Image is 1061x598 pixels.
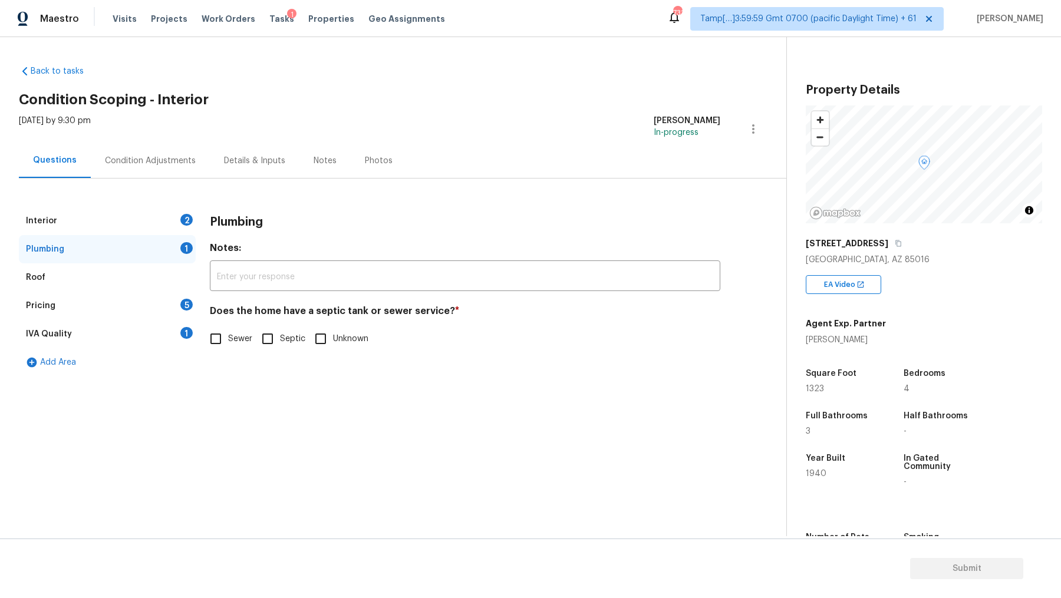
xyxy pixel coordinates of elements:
[812,128,829,146] button: Zoom out
[308,13,354,25] span: Properties
[893,238,904,249] button: Copy Address
[806,385,824,393] span: 1323
[654,115,720,127] div: [PERSON_NAME]
[806,470,826,478] span: 1940
[654,128,698,137] span: In-progress
[809,206,861,220] a: Mapbox homepage
[228,333,252,345] span: Sewer
[904,533,939,541] h5: Smoking
[904,385,910,393] span: 4
[26,328,72,340] div: IVA Quality
[180,242,193,254] div: 1
[806,427,810,435] span: 3
[280,333,305,345] span: Septic
[918,156,930,174] div: Map marker
[904,478,907,486] span: -
[19,348,196,376] div: Add Area
[812,111,829,128] button: Zoom in
[19,65,132,77] a: Back to tasks
[40,13,79,25] span: Maestro
[806,334,886,346] div: [PERSON_NAME]
[210,263,720,291] input: Enter your response
[904,369,945,378] h5: Bedrooms
[180,327,193,339] div: 1
[210,242,720,259] h4: Notes:
[113,13,137,25] span: Visits
[26,215,57,227] div: Interior
[19,115,91,143] div: [DATE] by 9:30 pm
[806,254,1042,266] div: [GEOGRAPHIC_DATA], AZ 85016
[904,427,907,435] span: -
[806,533,869,541] h5: Number of Pets
[1026,204,1033,217] span: Toggle attribution
[972,13,1043,25] span: [PERSON_NAME]
[700,13,917,25] span: Tamp[…]3:59:59 Gmt 0700 (pacific Daylight Time) + 61
[210,305,720,322] h4: Does the home have a septic tank or sewer service?
[365,155,393,167] div: Photos
[806,275,881,294] div: EA Video
[806,318,886,329] h5: Agent Exp. Partner
[224,155,285,167] div: Details & Inputs
[26,300,55,312] div: Pricing
[904,412,968,420] h5: Half Bathrooms
[673,7,681,19] div: 731
[856,280,865,289] img: Open In New Icon
[26,243,64,255] div: Plumbing
[806,84,1042,96] h3: Property Details
[180,214,193,226] div: 2
[210,216,263,228] h3: Plumbing
[26,272,45,283] div: Roof
[368,13,445,25] span: Geo Assignments
[151,13,187,25] span: Projects
[1022,203,1036,217] button: Toggle attribution
[824,279,860,290] span: EA Video
[269,15,294,23] span: Tasks
[333,333,368,345] span: Unknown
[202,13,255,25] span: Work Orders
[314,155,337,167] div: Notes
[806,454,845,462] h5: Year Built
[806,369,856,378] h5: Square Foot
[806,412,868,420] h5: Full Bathrooms
[904,454,979,471] h5: In Gated Community
[105,155,196,167] div: Condition Adjustments
[180,299,193,310] div: 5
[806,237,888,249] h5: [STREET_ADDRESS]
[33,154,77,166] div: Questions
[806,105,1042,223] canvas: Map
[287,9,296,21] div: 1
[19,94,786,105] h2: Condition Scoping - Interior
